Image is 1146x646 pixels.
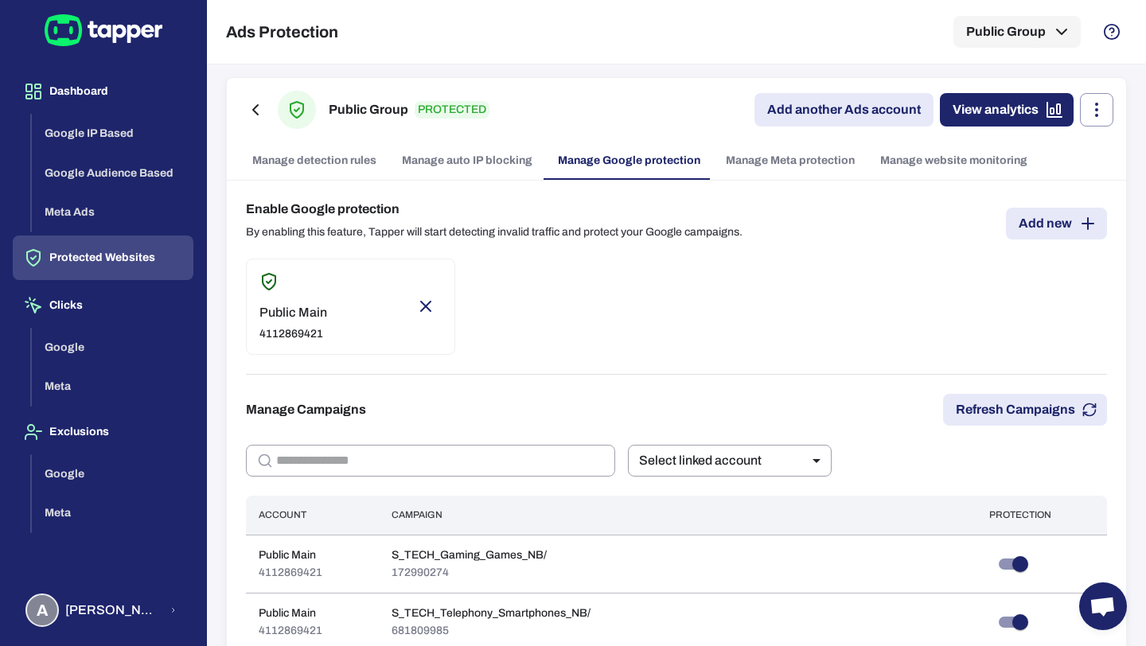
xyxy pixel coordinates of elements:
[392,548,547,562] p: S_TECH_Gaming_Games_NB/
[32,193,193,232] button: Meta Ads
[940,93,1074,126] a: View analytics
[628,445,832,477] div: Select linked account
[246,496,379,535] th: Account
[32,379,193,392] a: Meta
[32,493,193,533] button: Meta
[240,142,389,180] a: Manage detection rules
[13,283,193,328] button: Clicks
[32,339,193,352] a: Google
[389,142,545,180] a: Manage auto IP blocking
[32,505,193,519] a: Meta
[13,235,193,280] button: Protected Websites
[392,606,591,621] p: S_TECH_Telephony_Smartphones_NB/
[259,305,327,321] p: Public Main
[13,69,193,114] button: Dashboard
[13,250,193,263] a: Protected Websites
[259,327,327,341] p: 4112869421
[32,204,193,218] a: Meta Ads
[329,100,408,119] h6: Public Group
[32,114,193,154] button: Google IP Based
[392,566,547,580] p: 172990274
[953,16,1081,48] button: Public Group
[976,496,1107,535] th: Protection
[713,142,867,180] a: Manage Meta protection
[246,225,743,239] p: By enabling this feature, Tapper will start detecting invalid traffic and protect your Google cam...
[867,142,1040,180] a: Manage website monitoring
[259,624,322,638] p: 4112869421
[32,154,193,193] button: Google Audience Based
[943,394,1107,426] button: Refresh Campaigns
[1079,582,1127,630] div: Open chat
[32,328,193,368] button: Google
[226,22,338,41] h5: Ads Protection
[754,93,934,126] a: Add another Ads account
[13,587,193,633] button: A[PERSON_NAME] [PERSON_NAME] Koutsogianni
[259,606,322,621] p: Public Main
[13,84,193,97] a: Dashboard
[410,290,442,322] button: Remove account
[32,126,193,139] a: Google IP Based
[25,593,59,627] div: A
[415,101,489,119] p: PROTECTED
[65,602,160,618] span: [PERSON_NAME] [PERSON_NAME] Koutsogianni
[32,367,193,407] button: Meta
[32,454,193,494] button: Google
[545,142,713,180] a: Manage Google protection
[32,465,193,479] a: Google
[259,566,322,580] p: 4112869421
[13,410,193,454] button: Exclusions
[379,496,976,535] th: Campaign
[259,548,322,562] p: Public Main
[392,624,591,638] p: 681809985
[32,165,193,178] a: Google Audience Based
[13,424,193,438] a: Exclusions
[246,200,743,219] h6: Enable Google protection
[1006,208,1107,239] a: Add new
[13,298,193,311] a: Clicks
[246,400,366,419] h6: Manage Campaigns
